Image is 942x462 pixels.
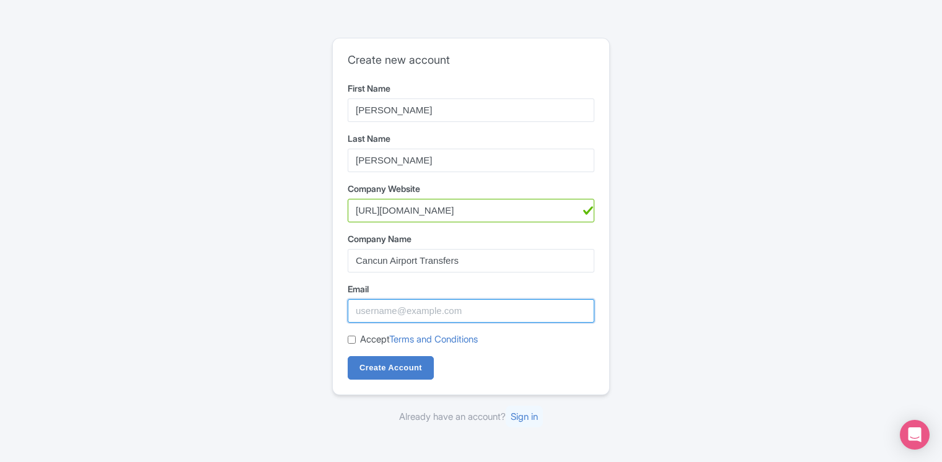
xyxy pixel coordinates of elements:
[348,232,594,245] label: Company Name
[332,410,610,424] div: Already have an account?
[506,406,543,427] a: Sign in
[348,132,594,145] label: Last Name
[348,299,594,323] input: username@example.com
[348,282,594,295] label: Email
[348,53,594,67] h2: Create new account
[389,333,478,345] a: Terms and Conditions
[900,420,930,450] div: Open Intercom Messenger
[360,333,478,347] label: Accept
[348,82,594,95] label: First Name
[348,356,434,380] input: Create Account
[348,199,594,222] input: example.com
[348,182,594,195] label: Company Website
